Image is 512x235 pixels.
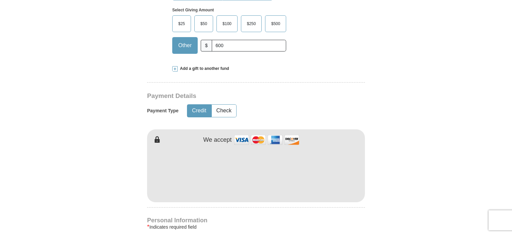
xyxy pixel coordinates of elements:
span: $50 [197,19,210,29]
div: Indicates required field [147,223,365,231]
span: $25 [175,19,188,29]
span: $100 [219,19,235,29]
h3: Payment Details [147,92,318,100]
span: Add a gift to another fund [178,66,229,72]
strong: Select Giving Amount [172,8,214,12]
span: $250 [244,19,259,29]
h4: We accept [203,136,232,144]
button: Credit [187,105,211,117]
img: credit cards accepted [233,133,300,147]
span: $500 [268,19,283,29]
h4: Personal Information [147,218,365,223]
span: Other [175,40,195,50]
input: Other Amount [212,40,286,51]
button: Check [212,105,236,117]
span: $ [201,40,212,51]
h5: Payment Type [147,108,179,114]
